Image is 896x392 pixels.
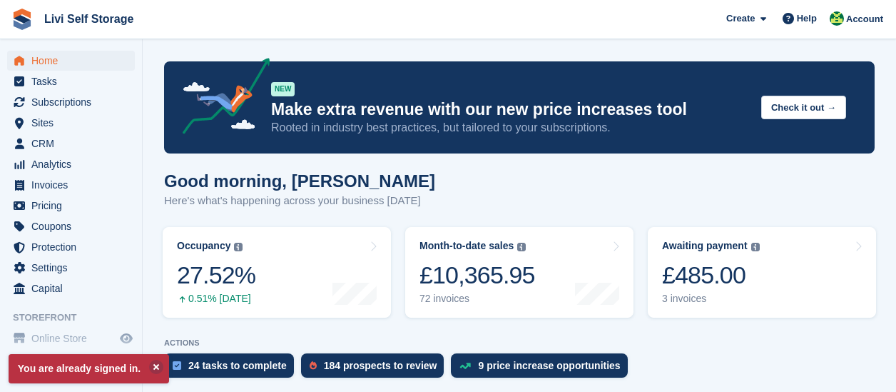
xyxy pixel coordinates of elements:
span: Help [797,11,817,26]
div: Awaiting payment [662,240,748,252]
a: menu [7,278,135,298]
a: menu [7,51,135,71]
img: icon-info-grey-7440780725fd019a000dd9b08b2336e03edf1995a4989e88bcd33f0948082b44.svg [517,243,526,251]
span: Coupons [31,216,117,236]
span: Subscriptions [31,92,117,112]
img: task-75834270c22a3079a89374b754ae025e5fb1db73e45f91037f5363f120a921f8.svg [173,361,181,370]
a: Month-to-date sales £10,365.95 72 invoices [405,227,633,318]
span: Invoices [31,175,117,195]
a: menu [7,154,135,174]
img: stora-icon-8386f47178a22dfd0bd8f6a31ec36ba5ce8667c1dd55bd0f319d3a0aa187defe.svg [11,9,33,30]
span: Online Store [31,328,117,348]
a: menu [7,328,135,348]
a: 184 prospects to review [301,353,452,385]
span: Pricing [31,196,117,216]
img: price-adjustments-announcement-icon-8257ccfd72463d97f412b2fc003d46551f7dbcb40ab6d574587a9cd5c0d94... [170,58,270,139]
div: 9 price increase opportunities [478,360,620,371]
a: 9 price increase opportunities [451,353,634,385]
div: 27.52% [177,261,255,290]
p: You are already signed in. [9,354,169,383]
p: Make extra revenue with our new price increases tool [271,99,750,120]
span: Sites [31,113,117,133]
div: £485.00 [662,261,760,290]
div: £10,365.95 [419,261,535,290]
a: Livi Self Storage [39,7,139,31]
div: Occupancy [177,240,230,252]
a: Occupancy 27.52% 0.51% [DATE] [163,227,391,318]
a: menu [7,71,135,91]
a: menu [7,258,135,278]
a: menu [7,92,135,112]
a: menu [7,237,135,257]
a: menu [7,196,135,216]
h1: Good morning, [PERSON_NAME] [164,171,435,191]
a: Awaiting payment £485.00 3 invoices [648,227,876,318]
img: icon-info-grey-7440780725fd019a000dd9b08b2336e03edf1995a4989e88bcd33f0948082b44.svg [751,243,760,251]
div: 184 prospects to review [324,360,437,371]
a: Preview store [118,330,135,347]
div: NEW [271,82,295,96]
span: Home [31,51,117,71]
span: Account [846,12,883,26]
button: Check it out → [761,96,846,119]
img: price_increase_opportunities-93ffe204e8149a01c8c9dc8f82e8f89637d9d84a8eef4429ea346261dce0b2c0.svg [459,363,471,369]
div: 0.51% [DATE] [177,293,255,305]
span: Analytics [31,154,117,174]
div: Month-to-date sales [419,240,514,252]
span: Protection [31,237,117,257]
a: menu [7,216,135,236]
a: menu [7,113,135,133]
p: Rooted in industry best practices, but tailored to your subscriptions. [271,120,750,136]
p: ACTIONS [164,338,875,348]
span: Create [726,11,755,26]
span: CRM [31,134,117,154]
span: Tasks [31,71,117,91]
div: 3 invoices [662,293,760,305]
a: 24 tasks to complete [164,353,301,385]
img: prospect-51fa495bee0391a8d652442698ab0144808aea92771e9ea1ae160a38d050c398.svg [310,361,317,370]
a: menu [7,134,135,154]
div: 24 tasks to complete [188,360,287,371]
span: Capital [31,278,117,298]
a: menu [7,175,135,195]
div: 72 invoices [419,293,535,305]
span: Settings [31,258,117,278]
span: Storefront [13,311,142,325]
p: Here's what's happening across your business [DATE] [164,193,435,209]
img: Alex Handyside [830,11,844,26]
img: icon-info-grey-7440780725fd019a000dd9b08b2336e03edf1995a4989e88bcd33f0948082b44.svg [234,243,243,251]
